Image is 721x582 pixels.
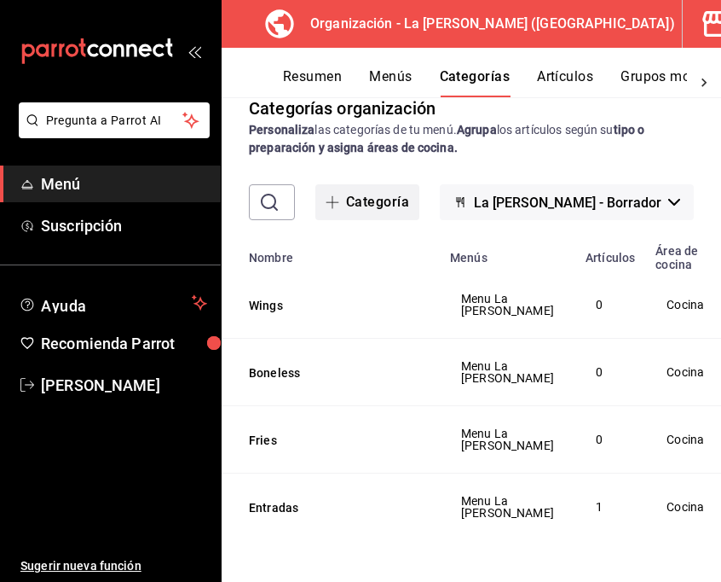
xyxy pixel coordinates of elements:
div: las categorías de tu menú. los artículos según su [249,121,694,157]
span: Cocina [666,366,704,378]
span: Menu La [PERSON_NAME] [461,360,554,384]
button: Fries [249,432,419,449]
span: Menu La [PERSON_NAME] [461,293,554,317]
span: Cocina [666,299,704,311]
span: Ayuda [41,293,185,313]
button: Pregunta a Parrot AI [19,102,210,138]
button: Entradas [249,499,419,516]
span: Menú [41,172,207,195]
div: Categorías organización [249,96,435,121]
th: Menús [440,234,575,271]
span: La [PERSON_NAME] - Borrador [474,195,661,211]
span: Sugerir nueva función [20,557,207,575]
td: 1 [575,474,645,541]
th: Artículos [575,234,645,271]
span: Menu La [PERSON_NAME] [461,495,554,519]
span: Menu La [PERSON_NAME] [461,428,554,451]
span: Cocina [666,501,704,513]
button: Categorías [440,68,510,97]
div: navigation tabs [283,68,687,97]
td: 0 [575,406,645,474]
input: Buscar categoría [285,185,295,219]
a: Pregunta a Parrot AI [12,124,210,142]
td: 0 [575,271,645,339]
span: Cocina [666,434,704,445]
strong: Personaliza [249,123,314,137]
span: Suscripción [41,214,207,237]
button: La [PERSON_NAME] - Borrador [440,184,694,220]
button: open_drawer_menu [187,44,201,58]
h3: Organización - La [PERSON_NAME] ([GEOGRAPHIC_DATA]) [297,14,675,34]
button: Boneless [249,364,419,381]
td: 0 [575,339,645,406]
th: Nombre [222,234,440,271]
span: [PERSON_NAME] [41,374,207,397]
button: Wings [249,297,419,314]
button: Resumen [283,68,342,97]
button: Menús [369,68,412,97]
span: Recomienda Parrot [41,332,207,355]
span: Pregunta a Parrot AI [46,112,183,130]
button: Artículos [537,68,593,97]
button: Categoría [315,184,419,220]
strong: Agrupa [457,123,497,137]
